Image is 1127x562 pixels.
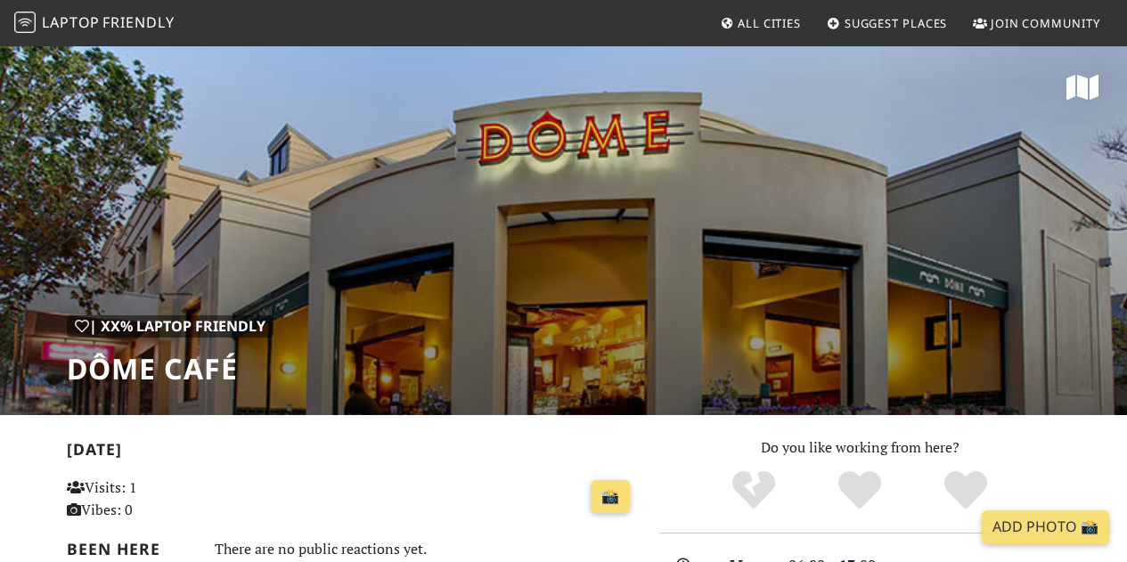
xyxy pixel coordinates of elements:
[67,476,243,522] p: Visits: 1 Vibes: 0
[67,352,274,386] h1: Dôme Café
[659,436,1061,460] p: Do you like working from here?
[14,8,175,39] a: LaptopFriendly LaptopFriendly
[215,536,638,562] div: There are no public reactions yet.
[966,7,1107,39] a: Join Community
[845,15,948,31] span: Suggest Places
[42,12,100,32] span: Laptop
[14,12,36,33] img: LaptopFriendly
[982,510,1109,544] a: Add Photo 📸
[67,540,193,558] h2: Been here
[67,315,274,338] div: | XX% Laptop Friendly
[713,7,808,39] a: All Cities
[738,15,801,31] span: All Cities
[912,468,1018,513] div: Definitely!
[67,440,638,466] h2: [DATE]
[820,7,955,39] a: Suggest Places
[807,468,913,513] div: Yes
[701,468,807,513] div: No
[591,480,630,514] a: 📸
[991,15,1100,31] span: Join Community
[102,12,174,32] span: Friendly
